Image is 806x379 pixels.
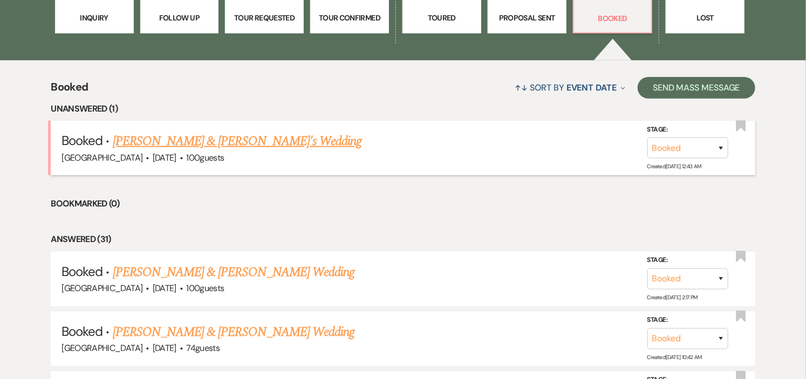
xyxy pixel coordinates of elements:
span: [GEOGRAPHIC_DATA] [62,282,142,294]
p: Booked [580,12,645,24]
span: [GEOGRAPHIC_DATA] [62,152,142,163]
li: Bookmarked (0) [51,197,755,211]
span: 74 guests [186,342,220,354]
span: 100 guests [186,152,224,163]
p: Tour Requested [232,12,297,24]
p: Follow Up [147,12,212,24]
span: [GEOGRAPHIC_DATA] [62,342,142,354]
span: [DATE] [153,342,176,354]
li: Answered (31) [51,232,755,246]
span: Booked [51,79,88,102]
span: Event Date [566,82,617,93]
span: Booked [62,132,103,149]
label: Stage: [647,254,728,266]
span: 100 guests [186,282,224,294]
p: Tour Confirmed [317,12,382,24]
button: Sort By Event Date [511,73,630,102]
a: [PERSON_NAME] & [PERSON_NAME] Wedding [113,263,354,282]
span: Booked [62,323,103,340]
p: Proposal Sent [495,12,559,24]
span: Created: [DATE] 10:42 AM [647,354,702,361]
p: Inquiry [62,12,127,24]
p: Lost [673,12,737,24]
label: Stage: [647,124,728,136]
p: Toured [409,12,474,24]
li: Unanswered (1) [51,102,755,116]
span: Booked [62,263,103,280]
span: [DATE] [153,282,176,294]
span: [DATE] [153,152,176,163]
span: Created: [DATE] 12:43 AM [647,163,701,170]
label: Stage: [647,314,728,326]
a: [PERSON_NAME] & [PERSON_NAME]'s Wedding [113,132,362,151]
a: [PERSON_NAME] & [PERSON_NAME] Wedding [113,322,354,342]
button: Send Mass Message [638,77,755,99]
span: ↑↓ [515,82,528,93]
span: Created: [DATE] 2:17 PM [647,294,698,301]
